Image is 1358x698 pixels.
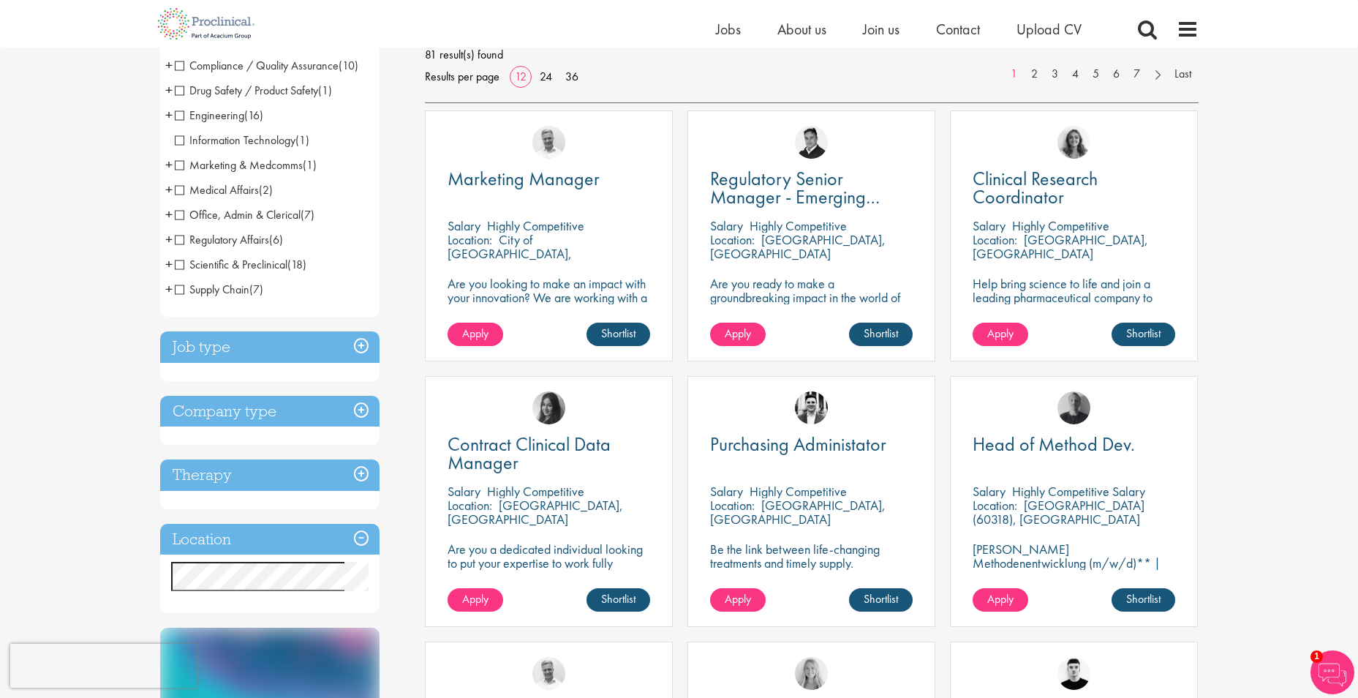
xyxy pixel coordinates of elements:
[175,232,269,247] span: Regulatory Affairs
[973,217,1006,234] span: Salary
[973,277,1175,346] p: Help bring science to life and join a leading pharmaceutical company to play a key role in delive...
[973,231,1017,248] span: Location:
[487,483,584,500] p: Highly Competitive
[175,108,244,123] span: Engineering
[532,391,565,424] img: Heidi Hennigan
[425,66,499,88] span: Results per page
[165,228,173,250] span: +
[510,69,532,84] a: 12
[750,483,847,500] p: Highly Competitive
[987,591,1014,607] span: Apply
[448,542,650,584] p: Are you a dedicated individual looking to put your expertise to work fully flexibly in a remote p...
[560,69,584,84] a: 36
[973,323,1028,346] a: Apply
[973,497,1017,514] span: Location:
[165,278,173,300] span: +
[973,435,1175,454] a: Head of Method Dev.
[973,497,1144,528] p: [GEOGRAPHIC_DATA] (60318), [GEOGRAPHIC_DATA]
[710,497,886,528] p: [GEOGRAPHIC_DATA], [GEOGRAPHIC_DATA]
[710,588,766,612] a: Apply
[1310,650,1354,694] img: Chatbot
[710,497,755,514] span: Location:
[295,132,309,148] span: (1)
[165,104,173,126] span: +
[1012,483,1145,500] p: Highly Competitive Salary
[795,657,828,690] img: Shannon Briggs
[710,231,755,248] span: Location:
[1057,391,1090,424] a: Felix Zimmer
[175,132,309,148] span: Information Technology
[448,170,650,188] a: Marketing Manager
[175,157,303,173] span: Marketing & Medcomms
[849,588,913,612] a: Shortlist
[448,497,623,528] p: [GEOGRAPHIC_DATA], [GEOGRAPHIC_DATA]
[175,207,314,222] span: Office, Admin & Clerical
[973,483,1006,500] span: Salary
[710,277,913,346] p: Are you ready to make a groundbreaking impact in the world of biotechnology? Join a growing compa...
[448,435,650,472] a: Contract Clinical Data Manager
[287,257,306,272] span: (18)
[487,217,584,234] p: Highly Competitive
[175,182,273,198] span: Medical Affairs
[175,282,263,297] span: Supply Chain
[1012,217,1109,234] p: Highly Competitive
[448,497,492,514] span: Location:
[448,217,480,234] span: Salary
[532,126,565,159] img: Joshua Bye
[973,432,1135,457] span: Head of Method Dev.
[175,182,259,198] span: Medical Affairs
[716,20,741,39] a: Jobs
[1003,66,1025,83] a: 1
[849,323,913,346] a: Shortlist
[973,231,1148,262] p: [GEOGRAPHIC_DATA], [GEOGRAPHIC_DATA]
[725,326,751,341] span: Apply
[165,203,173,225] span: +
[973,170,1175,206] a: Clinical Research Coordinator
[303,157,317,173] span: (1)
[795,391,828,424] img: Edward Little
[710,435,913,454] a: Purchasing Administator
[1167,66,1199,83] a: Last
[1065,66,1086,83] a: 4
[710,542,913,570] p: Be the link between life-changing treatments and timely supply.
[160,524,380,555] h3: Location
[535,69,557,84] a: 24
[249,282,263,297] span: (7)
[987,326,1014,341] span: Apply
[1044,66,1065,83] a: 3
[973,166,1098,209] span: Clinical Research Coordinator
[175,58,358,73] span: Compliance / Quality Assurance
[175,282,249,297] span: Supply Chain
[448,166,600,191] span: Marketing Manager
[936,20,980,39] a: Contact
[710,166,880,228] span: Regulatory Senior Manager - Emerging Markets
[1057,126,1090,159] img: Jackie Cerchio
[710,323,766,346] a: Apply
[1016,20,1082,39] a: Upload CV
[863,20,899,39] a: Join us
[777,20,826,39] a: About us
[1126,66,1147,83] a: 7
[425,44,1199,66] span: 81 result(s) found
[339,58,358,73] span: (10)
[710,170,913,206] a: Regulatory Senior Manager - Emerging Markets
[175,257,306,272] span: Scientific & Preclinical
[750,217,847,234] p: Highly Competitive
[448,231,492,248] span: Location:
[160,459,380,491] h3: Therapy
[175,83,332,98] span: Drug Safety / Product Safety
[448,588,503,612] a: Apply
[1024,66,1045,83] a: 2
[165,54,173,76] span: +
[165,179,173,200] span: +
[462,326,488,341] span: Apply
[448,483,480,500] span: Salary
[244,108,263,123] span: (16)
[448,432,611,475] span: Contract Clinical Data Manager
[175,232,283,247] span: Regulatory Affairs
